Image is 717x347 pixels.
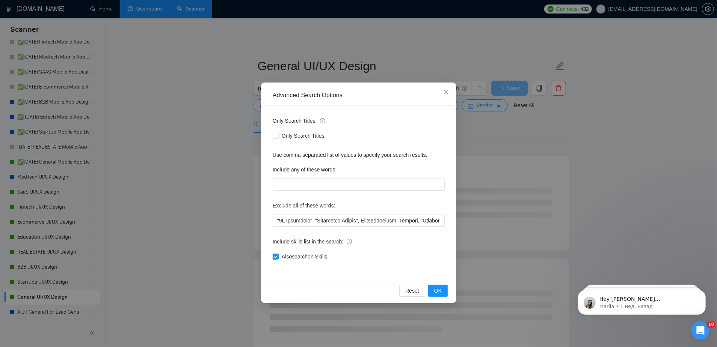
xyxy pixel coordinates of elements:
[434,287,441,295] span: OK
[428,285,447,297] button: OK
[279,252,330,261] span: Also search on Skills
[436,83,456,103] button: Close
[405,287,419,295] span: Reset
[273,200,335,212] label: Exclude all of these words:
[707,321,715,327] span: 10
[347,239,352,244] span: info-circle
[273,91,445,99] div: Advanced Search Options
[320,118,325,123] span: info-circle
[273,237,352,246] span: Include skills list in the search:
[273,117,325,125] span: Only Search Titles:
[273,151,445,159] div: Use comma-separated list of values to specify your search results.
[279,132,328,140] span: Only Search Titles
[691,321,709,339] iframe: Intercom live chat
[567,274,717,327] iframe: Intercom notifications сообщение
[399,285,425,297] button: Reset
[273,164,337,176] label: Include any of these words:
[443,89,449,95] span: close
